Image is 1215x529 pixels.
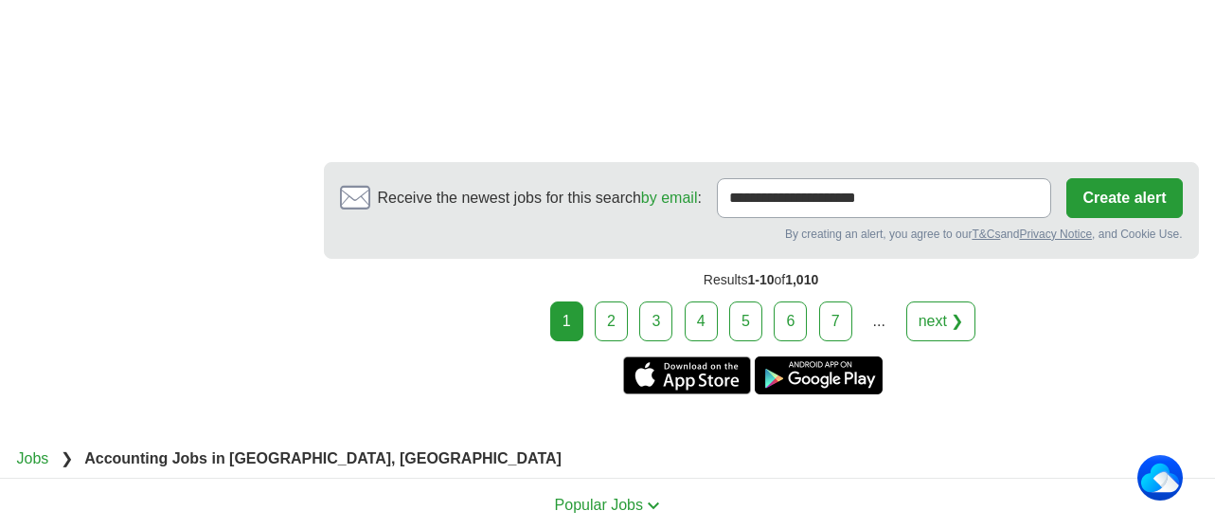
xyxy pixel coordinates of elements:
a: by email [641,190,698,206]
a: T&Cs [972,228,1000,241]
a: Get the iPhone app [623,356,751,394]
img: toggle icon [647,502,660,510]
span: Popular Jobs [555,497,643,513]
span: 1-10 [747,272,774,287]
a: 4 [685,301,718,341]
button: Create alert [1066,178,1182,218]
a: next ❯ [906,301,976,341]
a: 6 [774,301,807,341]
a: 3 [639,301,672,341]
a: Jobs [17,450,49,466]
span: ❯ [61,450,73,466]
a: Get the Android app [755,356,883,394]
div: By creating an alert, you agree to our and , and Cookie Use. [340,226,1183,243]
div: 1 [550,301,583,341]
a: 7 [819,301,852,341]
a: 5 [729,301,762,341]
div: ... [860,302,898,340]
strong: Accounting Jobs in [GEOGRAPHIC_DATA], [GEOGRAPHIC_DATA] [84,450,562,466]
span: 1,010 [785,272,818,287]
div: Results of [324,259,1199,301]
span: Receive the newest jobs for this search : [378,187,702,210]
a: Privacy Notice [1019,228,1092,241]
a: 2 [595,301,628,341]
